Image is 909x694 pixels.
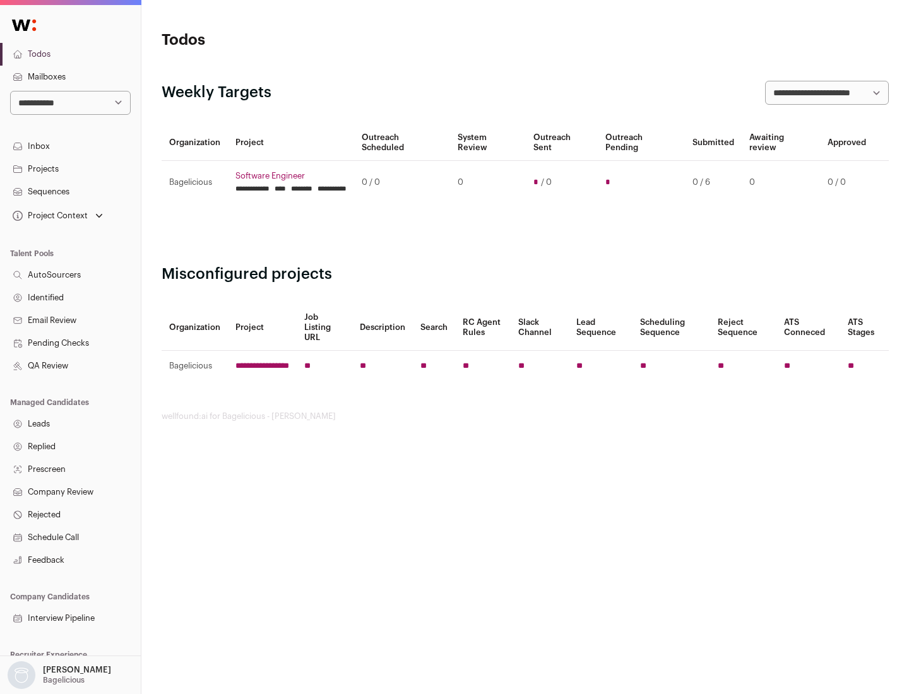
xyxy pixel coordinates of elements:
footer: wellfound:ai for Bagelicious - [PERSON_NAME] [162,411,889,421]
td: Bagelicious [162,161,228,204]
p: Bagelicious [43,675,85,685]
th: Scheduling Sequence [633,305,710,351]
th: Project [228,125,354,161]
th: Lead Sequence [569,305,633,351]
th: Outreach Sent [526,125,598,161]
td: 0 / 0 [354,161,450,204]
th: Project [228,305,297,351]
td: 0 / 0 [820,161,874,204]
button: Open dropdown [5,661,114,689]
div: Project Context [10,211,88,221]
a: Software Engineer [235,171,347,181]
button: Open dropdown [10,207,105,225]
th: Organization [162,125,228,161]
th: Submitted [685,125,742,161]
td: 0 [450,161,525,204]
h1: Todos [162,30,404,50]
h2: Weekly Targets [162,83,271,103]
th: Outreach Scheduled [354,125,450,161]
p: [PERSON_NAME] [43,665,111,675]
th: Description [352,305,413,351]
img: nopic.png [8,661,35,689]
th: Search [413,305,455,351]
th: ATS Conneced [776,305,840,351]
th: Approved [820,125,874,161]
th: System Review [450,125,525,161]
th: Organization [162,305,228,351]
th: RC Agent Rules [455,305,510,351]
span: / 0 [541,177,552,187]
td: Bagelicious [162,351,228,382]
th: Outreach Pending [598,125,684,161]
h2: Misconfigured projects [162,264,889,285]
td: 0 [742,161,820,204]
th: Awaiting review [742,125,820,161]
th: Slack Channel [511,305,569,351]
img: Wellfound [5,13,43,38]
th: ATS Stages [840,305,889,351]
th: Reject Sequence [710,305,777,351]
th: Job Listing URL [297,305,352,351]
td: 0 / 6 [685,161,742,204]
